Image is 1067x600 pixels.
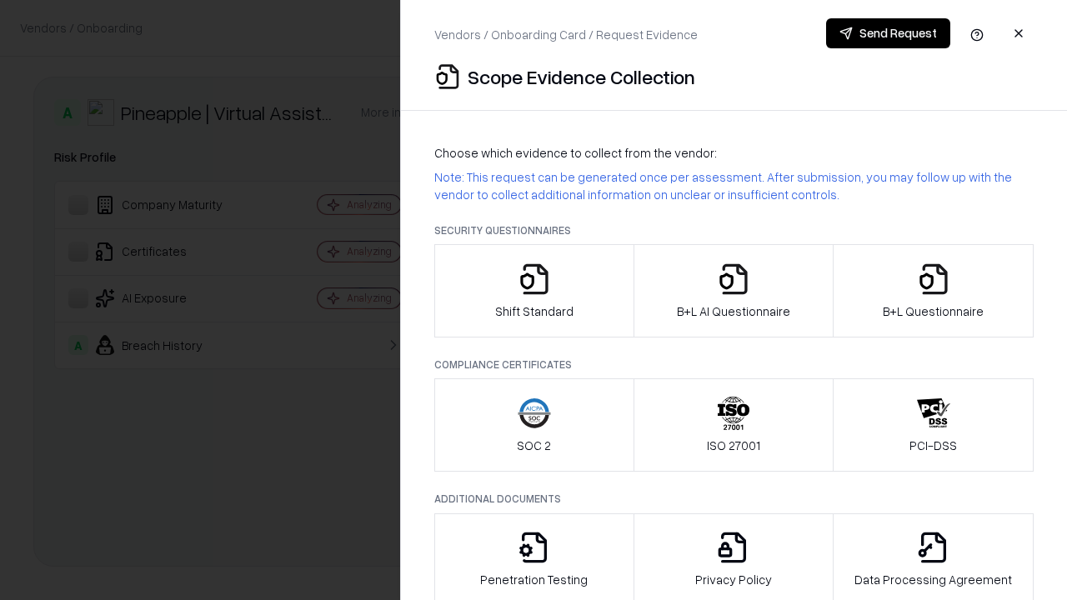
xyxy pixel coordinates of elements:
p: Shift Standard [495,302,574,320]
button: B+L Questionnaire [833,244,1034,337]
p: Additional Documents [434,492,1034,506]
p: Security Questionnaires [434,223,1034,237]
p: Penetration Testing [480,571,588,588]
p: Scope Evidence Collection [468,63,695,90]
button: Send Request [826,18,950,48]
p: PCI-DSS [909,437,957,454]
p: B+L Questionnaire [883,302,984,320]
p: Choose which evidence to collect from the vendor: [434,144,1034,162]
p: B+L AI Questionnaire [677,302,790,320]
button: SOC 2 [434,378,634,472]
p: Vendors / Onboarding Card / Request Evidence [434,26,698,43]
p: Note: This request can be generated once per assessment. After submission, you may follow up with... [434,168,1034,203]
button: B+L AI Questionnaire [634,244,834,337]
p: Data Processing Agreement [854,571,1012,588]
button: PCI-DSS [833,378,1034,472]
p: Privacy Policy [695,571,772,588]
button: ISO 27001 [634,378,834,472]
p: ISO 27001 [707,437,760,454]
p: Compliance Certificates [434,357,1034,372]
p: SOC 2 [517,437,551,454]
button: Shift Standard [434,244,634,337]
